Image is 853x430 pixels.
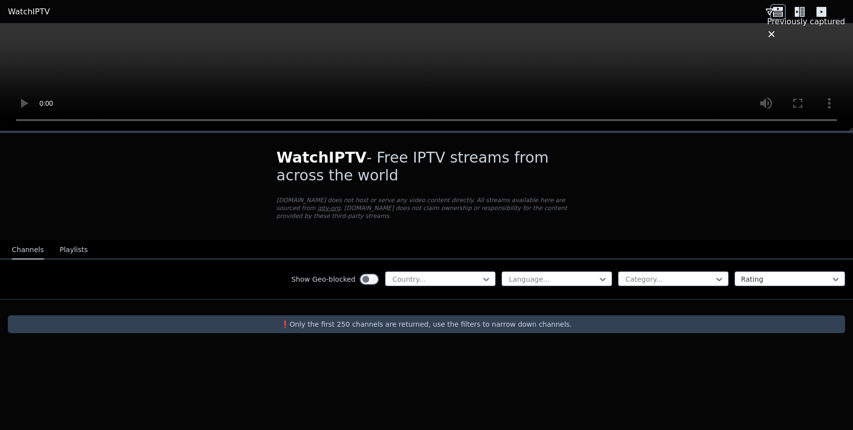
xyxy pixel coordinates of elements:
a: WatchIPTV [8,6,50,18]
h1: - Free IPTV streams from across the world [276,149,577,184]
p: [DOMAIN_NAME] does not host or serve any video content directly. All streams available here are s... [276,196,577,220]
button: Channels [12,241,44,259]
button: Playlists [60,241,88,259]
label: Show Geo-blocked [291,274,355,284]
span: WatchIPTV [276,149,367,166]
p: ❗️Only the first 250 channels are returned, use the filters to narrow down channels. [12,319,841,329]
a: iptv-org [317,205,341,212]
